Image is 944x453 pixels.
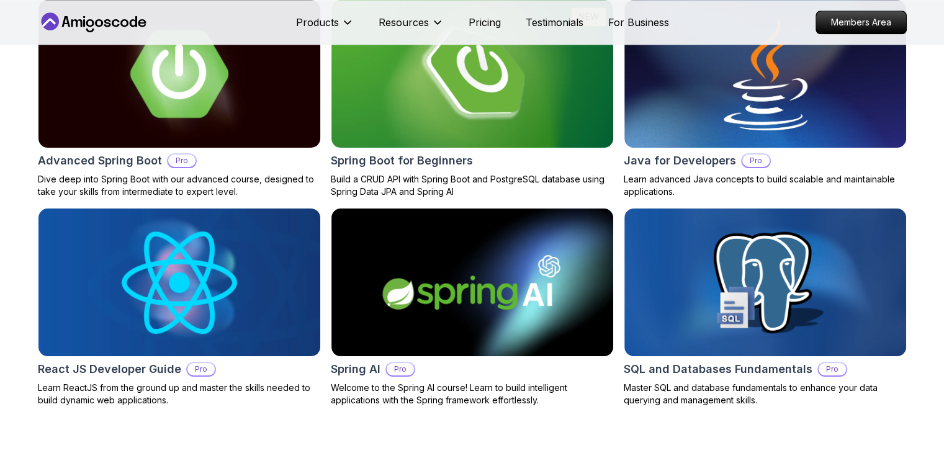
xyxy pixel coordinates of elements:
[469,15,501,30] a: Pricing
[187,363,215,375] p: Pro
[331,173,614,198] p: Build a CRUD API with Spring Boot and PostgreSQL database using Spring Data JPA and Spring AI
[38,361,181,378] h2: React JS Developer Guide
[742,155,770,167] p: Pro
[624,152,736,169] h2: Java for Developers
[816,11,906,34] p: Members Area
[38,208,321,406] a: React JS Developer Guide cardReact JS Developer GuideProLearn ReactJS from the ground up and mast...
[387,363,414,375] p: Pro
[331,361,380,378] h2: Spring AI
[624,382,907,406] p: Master SQL and database fundamentals to enhance your data querying and management skills.
[624,173,907,198] p: Learn advanced Java concepts to build scalable and maintainable applications.
[816,11,907,34] a: Members Area
[624,209,906,356] img: SQL and Databases Fundamentals card
[526,15,583,30] a: Testimonials
[331,208,614,406] a: Spring AI cardSpring AIProWelcome to the Spring AI course! Learn to build intelligent application...
[296,15,354,40] button: Products
[38,152,162,169] h2: Advanced Spring Boot
[168,155,196,167] p: Pro
[38,209,320,356] img: React JS Developer Guide card
[624,208,907,406] a: SQL and Databases Fundamentals cardSQL and Databases FundamentalsProMaster SQL and database funda...
[624,361,812,378] h2: SQL and Databases Fundamentals
[819,363,846,375] p: Pro
[331,209,613,356] img: Spring AI card
[331,152,473,169] h2: Spring Boot for Beginners
[331,382,614,406] p: Welcome to the Spring AI course! Learn to build intelligent applications with the Spring framewor...
[296,15,339,30] p: Products
[608,15,669,30] a: For Business
[38,382,321,406] p: Learn ReactJS from the ground up and master the skills needed to build dynamic web applications.
[38,173,321,198] p: Dive deep into Spring Boot with our advanced course, designed to take your skills from intermedia...
[379,15,444,40] button: Resources
[379,15,429,30] p: Resources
